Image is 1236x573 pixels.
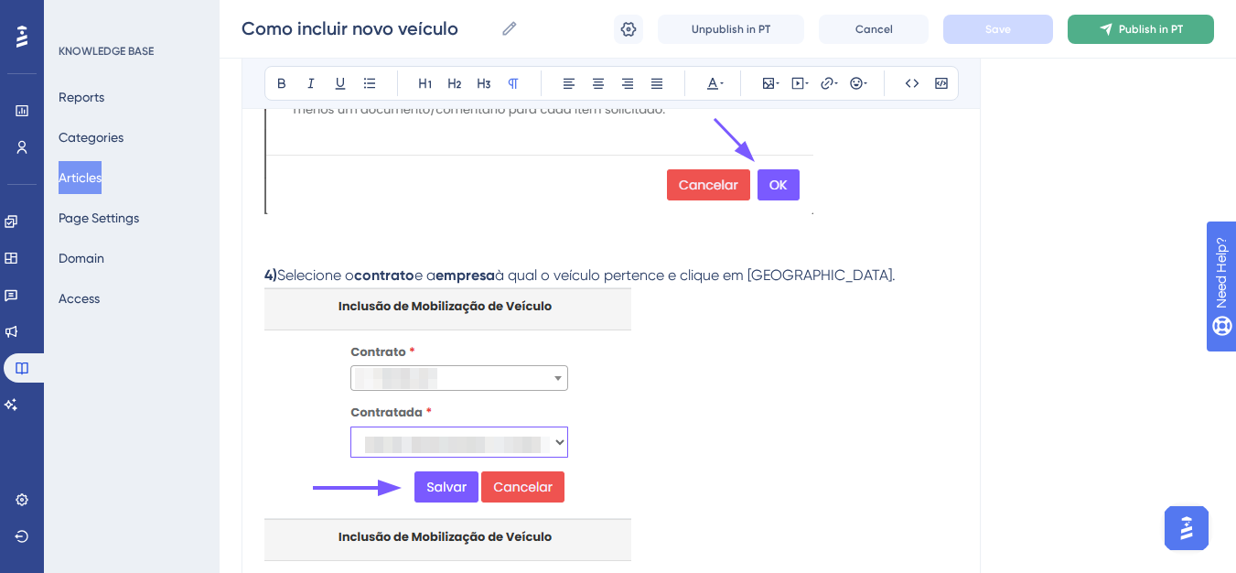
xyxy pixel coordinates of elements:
button: Access [59,282,100,315]
strong: 4) [264,266,277,284]
div: KNOWLEDGE BASE [59,44,154,59]
strong: contrato [354,266,414,284]
span: Need Help? [43,5,114,27]
span: Cancel [855,22,893,37]
strong: empresa [435,266,495,284]
button: Unpublish in PT [658,15,804,44]
iframe: UserGuiding AI Assistant Launcher [1159,501,1214,556]
button: Domain [59,242,104,275]
span: Selecione o [277,266,354,284]
span: Publish in PT [1119,22,1183,37]
span: Save [985,22,1011,37]
button: Cancel [819,15,929,44]
span: à qual o veículo pertence e clique em [GEOGRAPHIC_DATA]. [495,266,896,284]
button: Categories [59,121,124,154]
button: Page Settings [59,201,139,234]
button: Publish in PT [1068,15,1214,44]
button: Articles [59,161,102,194]
button: Reports [59,81,104,114]
span: e a [414,266,435,284]
span: Unpublish in PT [692,22,770,37]
input: Article Name [242,16,493,41]
button: Save [943,15,1053,44]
